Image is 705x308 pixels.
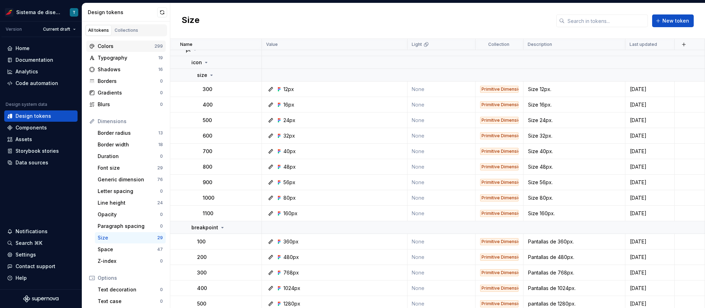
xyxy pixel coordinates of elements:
[283,194,296,201] div: 80px
[524,163,625,170] div: Size 48px.
[115,28,138,33] div: Collections
[407,159,476,175] td: None
[16,228,48,235] div: Notifications
[283,101,294,108] div: 16px
[480,210,519,217] div: Primitive Dimension
[565,14,648,27] input: Search in tokens...
[98,188,160,195] div: Letter spacing
[157,165,163,171] div: 29
[626,117,674,124] div: [DATE]
[407,128,476,144] td: None
[160,188,163,194] div: 0
[16,159,48,166] div: Data sources
[158,142,163,147] div: 18
[160,78,163,84] div: 0
[160,153,163,159] div: 0
[480,117,519,124] div: Primitive Dimension
[480,300,519,307] div: Primitive Dimension
[626,238,674,245] div: [DATE]
[160,258,163,264] div: 0
[5,8,13,17] img: 55604660-494d-44a9-beb2-692398e9940a.png
[98,298,160,305] div: Text case
[4,226,78,237] button: Notifications
[98,129,158,137] div: Border radius
[98,223,160,230] div: Paragraph spacing
[283,285,300,292] div: 1024px
[98,43,154,50] div: Colors
[266,42,278,47] p: Value
[524,117,625,124] div: Size 24px.
[626,194,674,201] div: [DATE]
[197,300,206,307] p: 500
[283,269,299,276] div: 768px
[283,254,299,261] div: 480px
[160,102,163,107] div: 0
[480,163,519,170] div: Primitive Dimension
[86,41,166,52] a: Colors299
[4,78,78,89] a: Code automation
[16,274,27,282] div: Help
[626,163,674,170] div: [DATE]
[524,132,625,139] div: Size 32px.
[98,286,160,293] div: Text decoration
[4,261,78,272] button: Contact support
[524,86,625,93] div: Size 12px.
[16,45,30,52] div: Home
[95,232,166,243] a: Size29
[4,43,78,54] a: Home
[98,141,158,148] div: Border width
[16,240,42,247] div: Search ⌘K
[98,199,157,206] div: Line height
[480,254,519,261] div: Primitive Dimension
[6,26,22,32] div: Version
[4,66,78,77] a: Analytics
[203,101,213,108] p: 400
[95,255,166,267] a: Z-index0
[626,285,674,292] div: [DATE]
[16,56,53,64] div: Documentation
[203,194,214,201] p: 1000
[407,234,476,249] td: None
[160,90,163,96] div: 0
[16,80,58,87] div: Code automation
[4,110,78,122] a: Design tokens
[16,9,61,16] div: Sistema de diseño Iberia
[182,14,200,27] h2: Size
[98,234,157,241] div: Size
[40,24,79,34] button: Current draft
[197,72,207,79] p: size
[43,26,70,32] span: Current draft
[480,238,519,245] div: Primitive Dimension
[157,177,163,182] div: 76
[95,186,166,197] a: Letter spacing0
[480,132,519,139] div: Primitive Dimension
[524,300,625,307] div: pantallas de 1280px.
[1,5,80,20] button: Sistema de diseño IberiaT
[283,179,295,186] div: 56px
[203,179,212,186] p: 900
[98,164,157,171] div: Font size
[407,81,476,97] td: None
[23,295,59,302] svg: Supernova Logo
[95,284,166,295] a: Text decoration0
[524,254,625,261] div: Pantallas de 480px.
[98,89,160,96] div: Gradients
[16,147,59,155] div: Storybook stories
[16,113,51,120] div: Design tokens
[480,285,519,292] div: Primitive Dimension
[488,42,509,47] p: Collection
[480,194,519,201] div: Primitive Dimension
[197,238,206,245] p: 100
[626,101,674,108] div: [DATE]
[160,212,163,217] div: 0
[16,68,38,75] div: Analytics
[98,258,160,265] div: Z-index
[158,130,163,136] div: 13
[524,194,625,201] div: Size 80px.
[524,101,625,108] div: Size 16px.
[4,157,78,168] a: Data sources
[98,246,157,253] div: Space
[86,76,166,87] a: Borders0
[88,9,157,16] div: Design tokens
[95,197,166,209] a: Line height24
